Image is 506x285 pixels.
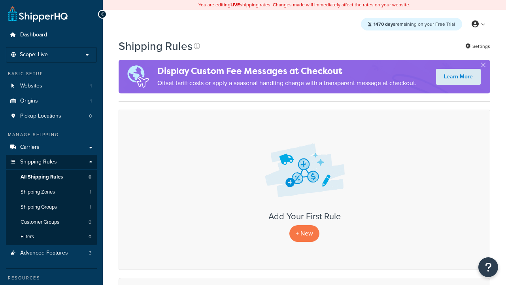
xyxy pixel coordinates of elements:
li: Filters [6,230,97,244]
a: Learn More [436,69,481,85]
span: Pickup Locations [20,113,61,120]
li: Websites [6,79,97,93]
span: Websites [20,83,42,89]
div: Manage Shipping [6,131,97,138]
span: Dashboard [20,32,47,38]
li: Pickup Locations [6,109,97,123]
span: Shipping Groups [21,204,57,211]
a: Dashboard [6,28,97,42]
a: Shipping Zones 1 [6,185,97,199]
li: Shipping Zones [6,185,97,199]
a: Pickup Locations 0 [6,109,97,123]
span: All Shipping Rules [21,174,63,180]
a: Customer Groups 0 [6,215,97,230]
a: Filters 0 [6,230,97,244]
h3: Add Your First Rule [127,212,482,221]
a: Shipping Rules [6,155,97,169]
span: Customer Groups [21,219,59,226]
span: Origins [20,98,38,104]
span: 1 [90,189,91,196]
span: Shipping Rules [20,159,57,165]
span: Shipping Zones [21,189,55,196]
button: Open Resource Center [478,257,498,277]
span: Advanced Features [20,250,68,256]
strong: 1470 days [374,21,395,28]
span: 1 [90,98,92,104]
p: + New [289,225,319,241]
h4: Display Custom Fee Messages at Checkout [157,65,417,78]
span: 1 [90,204,91,211]
p: Offset tariff costs or apply a seasonal handling charge with a transparent message at checkout. [157,78,417,89]
h1: Shipping Rules [119,38,193,54]
a: All Shipping Rules 0 [6,170,97,184]
li: Customer Groups [6,215,97,230]
a: ShipperHQ Home [8,6,68,22]
li: Shipping Groups [6,200,97,215]
li: Origins [6,94,97,108]
a: Carriers [6,140,97,155]
span: 0 [89,219,91,226]
li: Shipping Rules [6,155,97,245]
b: LIVE [230,1,240,8]
span: Filters [21,234,34,240]
div: Basic Setup [6,70,97,77]
span: Scope: Live [20,51,48,58]
span: 0 [89,234,91,240]
a: Shipping Groups 1 [6,200,97,215]
a: Settings [465,41,490,52]
li: Advanced Features [6,246,97,260]
li: All Shipping Rules [6,170,97,184]
img: duties-banner-06bc72dcb5fe05cb3f9472aba00be2ae8eb53ab6f0d8bb03d382ba314ac3c341.png [119,60,157,93]
div: Resources [6,275,97,281]
div: remaining on your Free Trial [361,18,462,30]
a: Websites 1 [6,79,97,93]
span: 0 [89,113,92,120]
a: Origins 1 [6,94,97,108]
span: 1 [90,83,92,89]
a: Advanced Features 3 [6,246,97,260]
span: 0 [89,174,91,180]
span: 3 [89,250,92,256]
span: Carriers [20,144,40,151]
